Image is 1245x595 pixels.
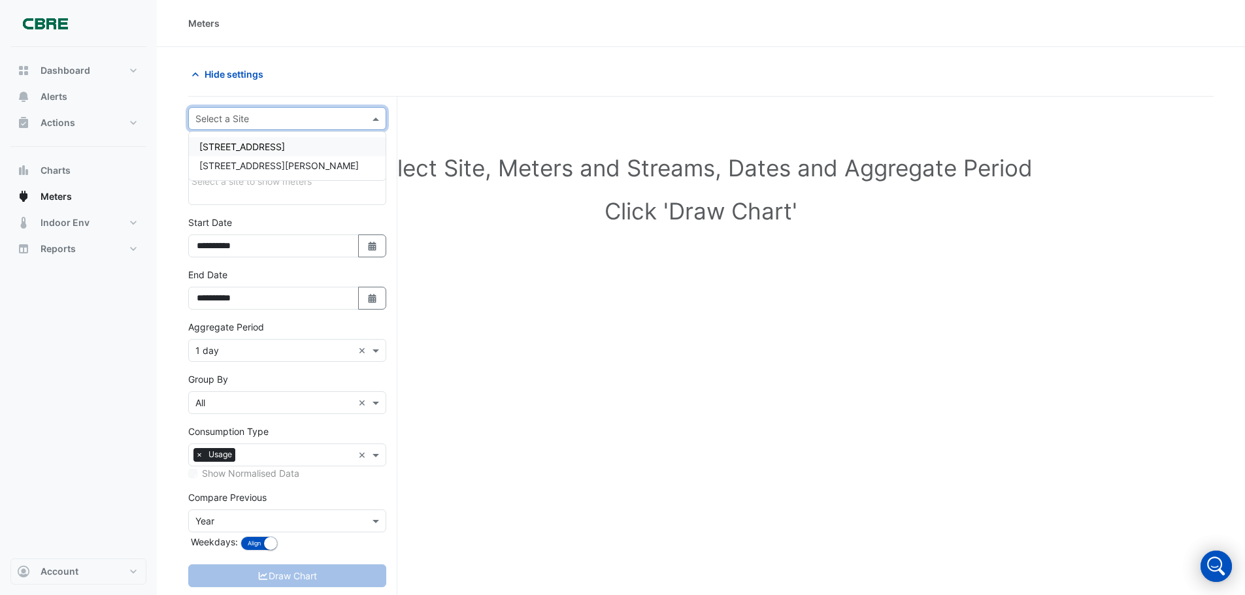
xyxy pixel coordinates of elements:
[17,216,30,229] app-icon: Indoor Env
[41,242,76,255] span: Reports
[209,154,1193,182] h1: Select Site, Meters and Streams, Dates and Aggregate Period
[188,16,220,30] div: Meters
[16,10,75,37] img: Company Logo
[10,157,146,184] button: Charts
[17,116,30,129] app-icon: Actions
[205,448,235,461] span: Usage
[199,141,285,152] span: [STREET_ADDRESS]
[202,466,299,480] label: Show Normalised Data
[41,64,90,77] span: Dashboard
[188,320,264,334] label: Aggregate Period
[10,236,146,262] button: Reports
[10,110,146,136] button: Actions
[367,293,378,304] fa-icon: Select Date
[10,558,146,585] button: Account
[358,344,369,357] span: Clear
[199,160,359,171] span: [STREET_ADDRESS][PERSON_NAME]
[41,216,90,229] span: Indoor Env
[188,63,272,86] button: Hide settings
[193,448,205,461] span: ×
[367,240,378,251] fa-icon: Select Date
[17,242,30,255] app-icon: Reports
[10,184,146,210] button: Meters
[41,116,75,129] span: Actions
[188,425,269,438] label: Consumption Type
[209,197,1193,225] h1: Click 'Draw Chart'
[41,565,78,578] span: Account
[188,466,386,480] div: Select meters or streams to enable normalisation
[10,57,146,84] button: Dashboard
[188,174,386,205] div: Click Update or Cancel in Details panel
[358,448,369,462] span: Clear
[358,396,369,410] span: Clear
[188,535,238,549] label: Weekdays:
[188,268,227,281] label: End Date
[205,67,263,81] span: Hide settings
[17,164,30,177] app-icon: Charts
[41,190,72,203] span: Meters
[10,210,146,236] button: Indoor Env
[1201,551,1232,582] div: Open Intercom Messenger
[41,164,71,177] span: Charts
[17,190,30,203] app-icon: Meters
[188,216,232,229] label: Start Date
[10,84,146,110] button: Alerts
[188,490,267,504] label: Compare Previous
[17,64,30,77] app-icon: Dashboard
[188,372,228,386] label: Group By
[17,90,30,103] app-icon: Alerts
[188,131,386,181] ng-dropdown-panel: Options list
[41,90,67,103] span: Alerts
